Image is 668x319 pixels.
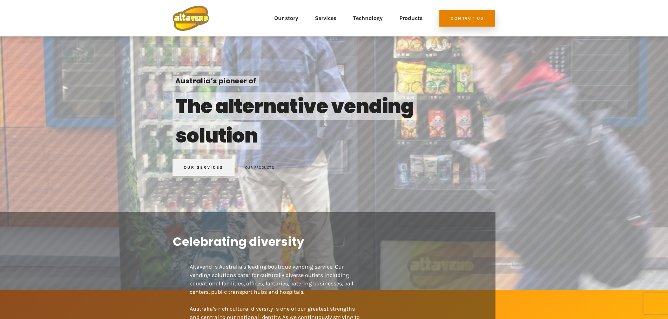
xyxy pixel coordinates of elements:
[217,6,423,31] nav: Top Menu
[274,6,298,31] a: Our story
[173,233,479,250] h3: Celebrating diversity
[439,10,495,27] a: Contact Us
[173,76,259,86] span: Australia’s pioneer of
[173,159,235,176] a: OUR SERVICES
[245,165,274,170] a: OUR PRODUCTS
[353,6,383,31] a: Technology
[315,6,336,31] a: Services
[399,6,423,31] a: Products
[175,92,414,150] strong: The alternative vending solution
